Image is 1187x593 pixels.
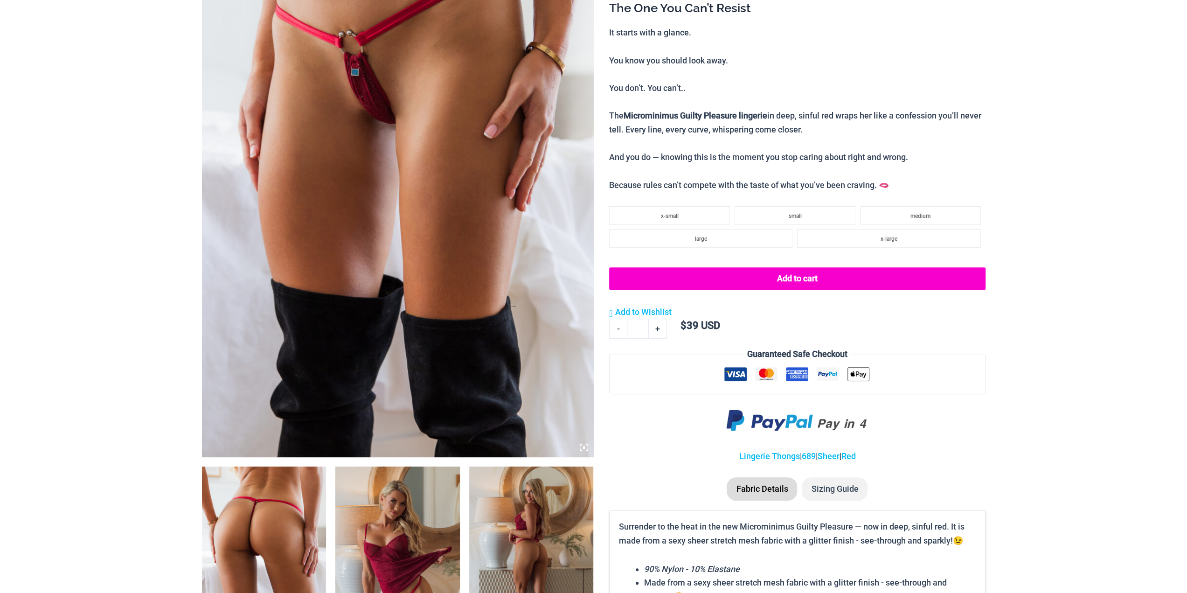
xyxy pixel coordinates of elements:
li: x-small [609,206,730,225]
p: Surrender to the heat in the new Microminimus Guilty Pleasure — now in deep, sinful red. It is ma... [619,520,975,547]
a: Red [841,451,855,461]
p: It starts with a glance. You know you should look away. You don’t. You can’t.. The in deep, sinfu... [609,26,985,192]
a: 689 [801,451,815,461]
span: x-large [881,236,897,242]
p: | | | [609,449,985,463]
li: large [609,229,792,248]
a: Add to Wishlist [609,305,671,319]
a: Sheer [817,451,839,461]
a: + [649,319,666,338]
a: Lingerie Thongs [739,451,799,461]
span: medium [910,213,930,219]
li: Sizing Guide [802,477,868,501]
span: $ [680,320,686,331]
bdi: 39 USD [680,320,720,331]
span: Add to Wishlist [615,307,671,317]
span: x-small [661,213,679,219]
button: Add to cart [609,267,985,290]
span: small [788,213,801,219]
legend: Guaranteed Safe Checkout [743,347,851,361]
h3: The One You Can’t Resist [609,0,985,16]
b: Microminimus Guilty Pleasure lingerie [624,111,767,120]
li: small [735,206,855,225]
a: - [609,319,627,338]
input: Product quantity [627,319,649,338]
li: Fabric Details [727,477,797,501]
li: medium [860,206,981,225]
em: 90% Nylon - 10% Elastane [644,564,740,574]
li: x-large [797,229,980,248]
span: large [695,236,707,242]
